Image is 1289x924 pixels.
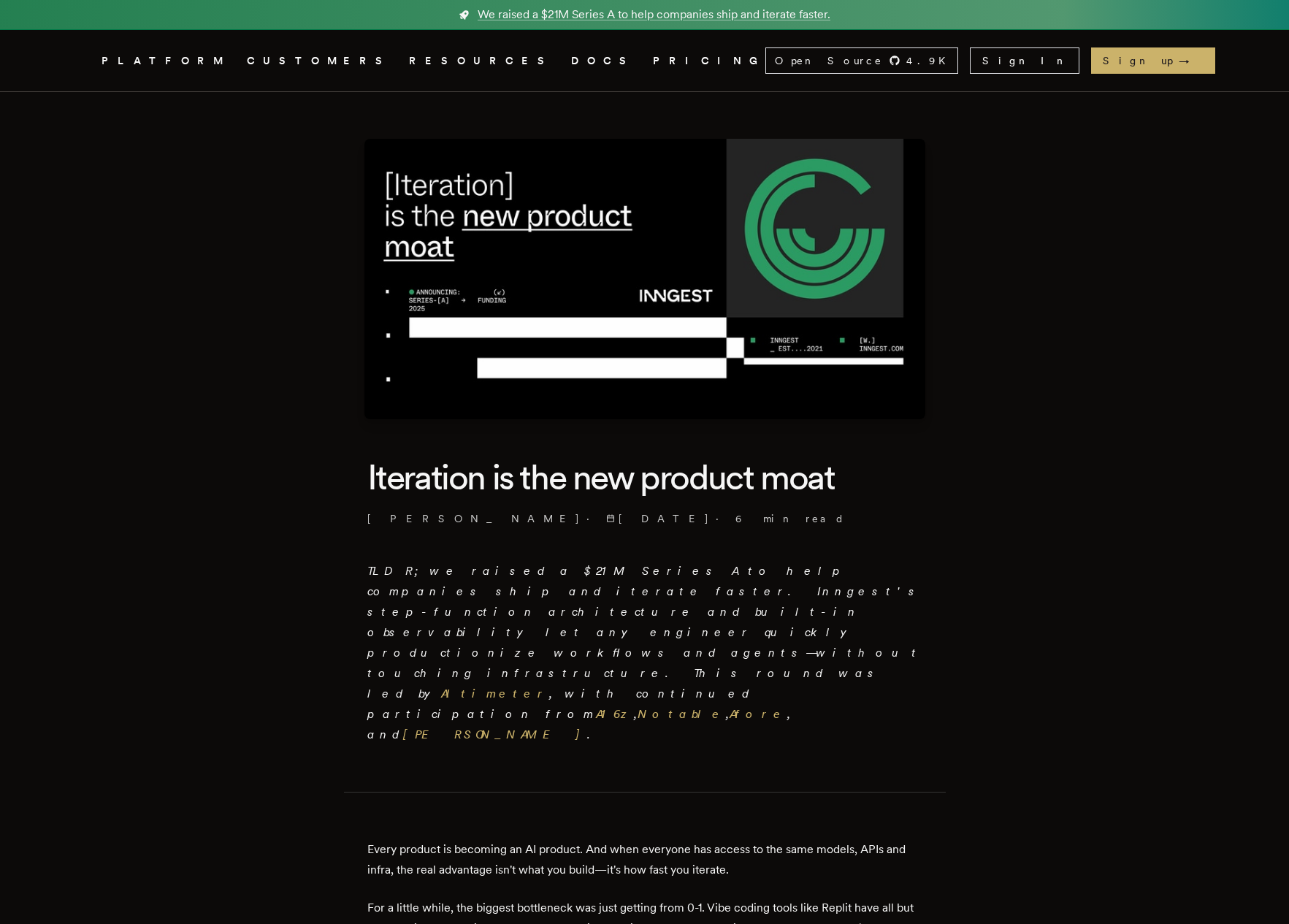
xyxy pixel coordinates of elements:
nav: Global [61,30,1229,91]
span: Open Source [775,53,883,68]
a: [PERSON_NAME] [403,728,587,741]
span: We raised a $21M Series A to help companies ship and iterate faster. [478,6,830,23]
p: Every product is becoming an AI product. And when everyone has access to the same models, APIs an... [367,839,922,880]
a: Afore [730,707,787,721]
span: 6 min read [735,511,845,526]
a: DOCS [571,52,635,70]
button: RESOURCES [409,52,554,70]
span: [DATE] [606,511,710,526]
em: TLDR; we raised a $21M Series A to help companies ship and iterate faster. Inngest's step-functio... [367,564,922,741]
span: 4.9 K [906,53,955,68]
button: PLATFORM [102,52,229,70]
a: A16z [596,707,634,721]
img: Featured image for Iteration is the new product moat blog post [364,139,925,419]
span: → [1179,53,1204,68]
a: CUSTOMERS [247,52,391,70]
a: Notable [638,707,726,721]
a: PRICING [653,52,765,70]
a: [PERSON_NAME] [367,511,581,526]
p: · · [367,511,922,526]
a: Sign In [970,47,1079,74]
h1: Iteration is the new product moat [367,454,922,500]
a: Altimeter [441,687,549,700]
a: Sign up [1091,47,1215,74]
